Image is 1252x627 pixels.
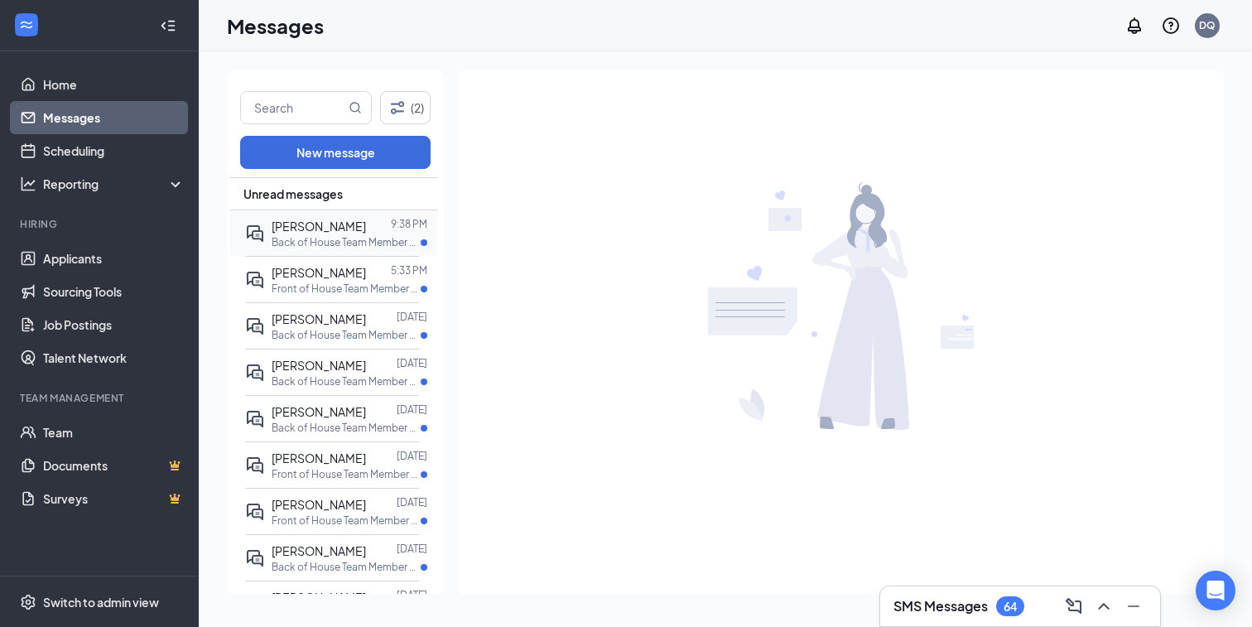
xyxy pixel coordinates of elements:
svg: ActiveDoubleChat [245,224,265,244]
span: [PERSON_NAME] [272,265,366,280]
div: Switch to admin view [43,594,159,610]
h3: SMS Messages [893,597,988,615]
svg: MagnifyingGlass [349,101,362,114]
svg: Notifications [1124,16,1144,36]
p: Back of House Team Member at [GEOGRAPHIC_DATA] [272,560,421,574]
a: Scheduling [43,134,185,167]
svg: ActiveDoubleChat [245,409,265,429]
svg: Minimize [1124,596,1144,616]
p: Front of House Team Member at [GEOGRAPHIC_DATA] [272,282,421,296]
div: Hiring [20,217,181,231]
p: Front of House Team Member at [GEOGRAPHIC_DATA] [272,514,421,528]
svg: WorkstreamLogo [18,17,35,33]
a: Job Postings [43,308,185,341]
svg: ActiveDoubleChat [245,502,265,522]
a: Talent Network [43,341,185,374]
a: Home [43,68,185,101]
a: SurveysCrown [43,482,185,515]
span: [PERSON_NAME] [272,497,366,512]
span: [PERSON_NAME] [272,358,366,373]
p: Back of House Team Member at [GEOGRAPHIC_DATA] [272,235,421,249]
span: [PERSON_NAME] [272,543,366,558]
p: [DATE] [397,449,427,463]
span: [PERSON_NAME] [272,590,366,605]
button: New message [240,136,431,169]
p: Back of House Team Member at [GEOGRAPHIC_DATA] [272,421,421,435]
p: Back of House Team Member at [GEOGRAPHIC_DATA] [272,374,421,388]
p: [DATE] [397,542,427,556]
svg: ActiveDoubleChat [245,548,265,568]
div: Open Intercom Messenger [1196,571,1235,610]
button: ComposeMessage [1061,593,1087,620]
svg: Analysis [20,176,36,192]
p: 5:33 PM [391,263,427,277]
p: [DATE] [397,356,427,370]
span: [PERSON_NAME] [272,311,366,326]
p: [DATE] [397,588,427,602]
h1: Messages [227,12,324,40]
span: [PERSON_NAME] [272,451,366,465]
p: Back of House Team Member at [GEOGRAPHIC_DATA] [272,328,421,342]
p: [DATE] [397,403,427,417]
svg: Settings [20,594,36,610]
a: Sourcing Tools [43,275,185,308]
p: [DATE] [397,495,427,509]
span: Unread messages [243,186,343,202]
svg: ChevronUp [1094,596,1114,616]
svg: ActiveDoubleChat [245,456,265,475]
input: Search [241,92,345,123]
a: Applicants [43,242,185,275]
p: [DATE] [397,310,427,324]
span: [PERSON_NAME] [272,404,366,419]
button: Minimize [1120,593,1147,620]
a: Messages [43,101,185,134]
div: Team Management [20,391,181,405]
svg: Collapse [160,17,176,34]
a: DocumentsCrown [43,449,185,482]
svg: ActiveDoubleChat [245,363,265,383]
span: [PERSON_NAME] [272,219,366,234]
button: ChevronUp [1091,593,1117,620]
svg: Filter [388,98,407,118]
div: 64 [1004,600,1017,614]
button: Filter (2) [380,91,431,124]
svg: ActiveDoubleChat [245,270,265,290]
svg: QuestionInfo [1161,16,1181,36]
p: Front of House Team Member at [GEOGRAPHIC_DATA] [272,467,421,481]
svg: ActiveDoubleChat [245,316,265,336]
p: 9:38 PM [391,217,427,231]
div: DQ [1199,18,1216,32]
div: Reporting [43,176,185,192]
a: Team [43,416,185,449]
svg: ComposeMessage [1064,596,1084,616]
